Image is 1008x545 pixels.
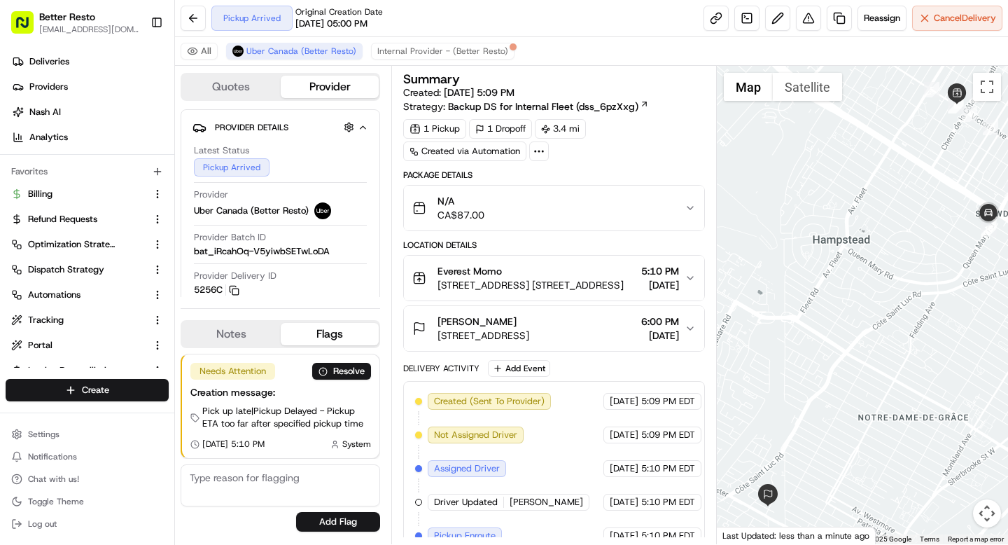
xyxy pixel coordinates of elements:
[641,329,679,343] span: [DATE]
[981,221,996,237] div: 10
[194,245,330,258] span: bat_iRcahOq-V5yiwbSETwLoDA
[641,496,695,509] span: 5:10 PM EDT
[6,469,169,489] button: Chat with us!
[641,264,679,278] span: 5:10 PM
[724,73,773,101] button: Show street map
[6,258,169,281] button: Dispatch Strategy
[6,447,169,467] button: Notifications
[434,530,496,542] span: Pickup Enroute
[29,131,68,144] span: Analytics
[281,76,379,98] button: Provider
[82,384,109,396] span: Create
[444,86,514,99] span: [DATE] 5:09 PM
[610,530,638,542] span: [DATE]
[924,82,939,97] div: 5
[437,208,484,222] span: CA$87.00
[969,88,984,103] div: 1
[403,119,466,139] div: 1 Pickup
[6,492,169,511] button: Toggle Theme
[6,76,174,98] a: Providers
[948,98,963,113] div: 6
[28,496,84,507] span: Toggle Theme
[377,46,508,57] span: Internal Provider - (Better Resto)
[118,315,129,326] div: 💻
[194,205,309,217] span: Uber Canada (Better Resto)
[6,284,169,306] button: Automations
[113,217,141,228] span: [DATE]
[28,218,39,229] img: 1736555255976-a54dd68f-1ca7-489b-9aae-adbdc363a1c4
[434,429,517,441] span: Not Assigned Driver
[29,106,61,118] span: Nash AI
[99,347,169,358] a: Powered byPylon
[6,309,169,331] button: Tracking
[29,55,69,68] span: Deliveries
[641,395,695,408] span: 5:09 PM EDT
[14,204,36,226] img: Regen Pajulas
[610,395,638,408] span: [DATE]
[981,220,997,235] div: 9
[510,496,583,509] span: [PERSON_NAME]
[194,144,249,157] span: Latest Status
[6,126,174,149] a: Analytics
[404,256,703,301] button: Everest Momo[STREET_ADDRESS] [STREET_ADDRESS]5:10 PM[DATE]
[36,90,231,105] input: Clear
[194,270,276,282] span: Provider Delivery ID
[610,462,638,475] span: [DATE]
[934,12,996,25] span: Cancel Delivery
[403,363,479,374] div: Delivery Activity
[6,160,169,183] div: Favorites
[28,213,97,226] span: Refund Requests
[948,98,964,113] div: 2
[28,364,116,377] span: Invoice Reconciliation
[371,43,514,60] button: Internal Provider - (Better Resto)
[63,148,192,159] div: We're available if you need us!
[215,122,288,133] span: Provider Details
[113,308,230,333] a: 💻API Documentation
[469,119,532,139] div: 1 Dropoff
[139,347,169,358] span: Pylon
[28,474,79,485] span: Chat with us!
[403,99,649,113] div: Strategy:
[202,405,371,430] span: Pick up late | Pickup Delayed - Pickup ETA too far after specified pickup time
[28,429,59,440] span: Settings
[11,213,146,226] a: Refund Requests
[11,289,146,301] a: Automations
[54,255,83,266] span: [DATE]
[190,385,371,399] div: Creation message:
[437,315,517,329] span: [PERSON_NAME]
[610,429,638,441] span: [DATE]
[403,85,514,99] span: Created:
[232,46,244,57] img: uber-new-logo.jpeg
[720,526,766,544] img: Google
[14,56,255,78] p: Welcome 👋
[6,379,169,401] button: Create
[46,255,51,266] span: •
[404,186,703,230] button: N/ACA$87.00
[437,278,624,292] span: [STREET_ADDRESS] [STREET_ADDRESS]
[11,364,146,377] a: Invoice Reconciliation
[6,233,169,256] button: Optimization Strategy
[720,526,766,544] a: Open this area in Google Maps (opens a new window)
[403,170,704,181] div: Package Details
[8,308,113,333] a: 📗Knowledge Base
[296,512,380,532] button: Add Flag
[238,138,255,155] button: Start new chat
[11,263,146,276] a: Dispatch Strategy
[28,188,52,200] span: Billing
[6,514,169,534] button: Log out
[717,527,876,544] div: Last Updated: less than a minute ago
[39,24,139,35] button: [EMAIL_ADDRESS][DOMAIN_NAME]
[11,238,146,251] a: Optimization Strategy
[857,6,906,31] button: Reassign
[194,284,239,296] button: 5256C
[295,18,367,30] span: [DATE] 05:00 PM
[105,217,110,228] span: •
[641,278,679,292] span: [DATE]
[610,496,638,509] span: [DATE]
[403,142,526,161] div: Created via Automation
[281,323,379,345] button: Flags
[14,315,25,326] div: 📗
[132,313,225,327] span: API Documentation
[29,81,68,93] span: Providers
